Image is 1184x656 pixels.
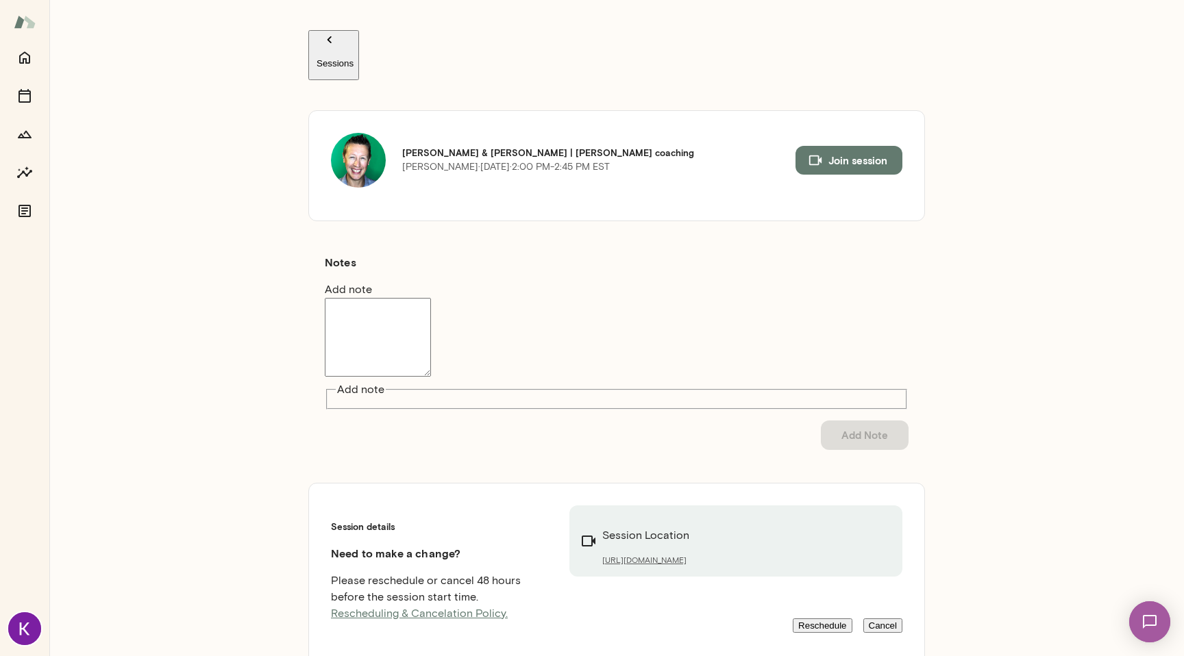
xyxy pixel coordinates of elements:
p: [PERSON_NAME] · [DATE] · 2:00 PM-2:45 PM EST [402,160,694,174]
img: Kristina Nazmutdinova [8,612,41,645]
button: Sessions [308,30,359,80]
button: Documents [11,197,38,225]
button: Sessions [11,82,38,110]
img: Brian Lawrence [331,133,386,188]
button: Insights [11,159,38,186]
button: Home [11,44,38,71]
button: Join session [795,146,902,175]
label: Add note [325,283,372,296]
button: Cancel [863,618,903,633]
button: Reschedule [793,618,852,633]
button: Growth Plan [11,121,38,148]
a: Rescheduling & Cancelation Policy. [331,607,508,620]
p: Sessions [314,58,354,68]
h6: Notes [325,254,909,270]
a: [URL][DOMAIN_NAME] [602,555,689,566]
img: Mento [14,9,36,35]
h5: Session details [331,520,547,534]
p: Please reschedule or cancel 48 hours before the session start time. [331,572,547,622]
h6: Need to make a change? [331,545,547,562]
p: Session Location [602,527,689,544]
span: Add note [337,383,384,396]
h5: [PERSON_NAME] & [PERSON_NAME] | [PERSON_NAME] coaching [402,147,694,160]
